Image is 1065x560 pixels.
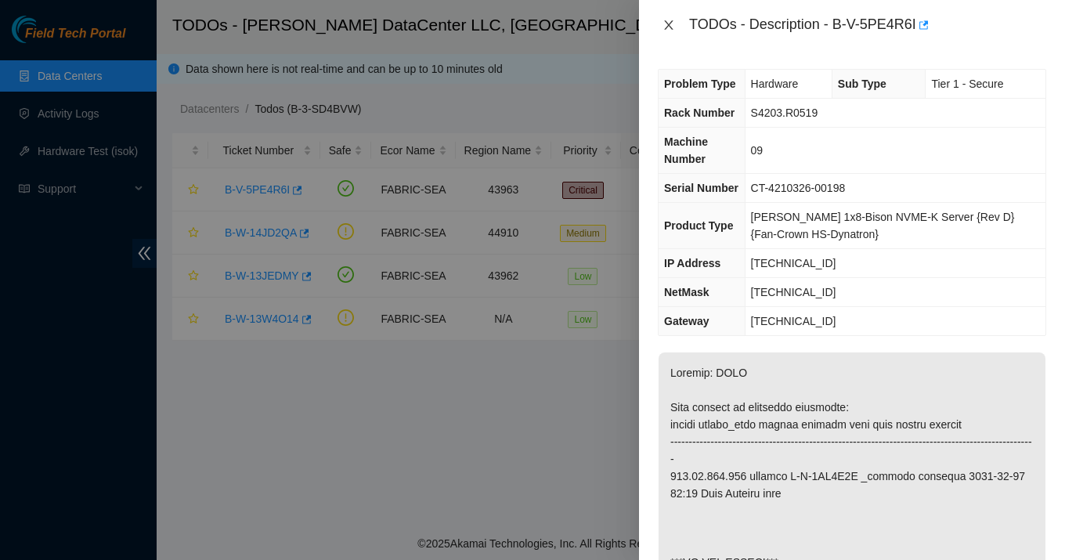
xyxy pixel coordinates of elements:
span: 09 [751,144,764,157]
span: Machine Number [664,135,708,165]
span: Problem Type [664,78,736,90]
span: [TECHNICAL_ID] [751,257,836,269]
span: Serial Number [664,182,738,194]
span: Gateway [664,315,709,327]
span: Hardware [751,78,799,90]
span: CT-4210326-00198 [751,182,846,194]
span: [TECHNICAL_ID] [751,286,836,298]
span: NetMask [664,286,709,298]
span: Rack Number [664,107,735,119]
span: Sub Type [838,78,886,90]
span: Tier 1 - Secure [931,78,1003,90]
span: [TECHNICAL_ID] [751,315,836,327]
span: S4203.R0519 [751,107,818,119]
span: Product Type [664,219,733,232]
span: close [662,19,675,31]
div: TODOs - Description - B-V-5PE4R6I [689,13,1046,38]
span: [PERSON_NAME] 1x8-Bison NVME-K Server {Rev D}{Fan-Crown HS-Dynatron} [751,211,1015,240]
span: IP Address [664,257,720,269]
button: Close [658,18,680,33]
